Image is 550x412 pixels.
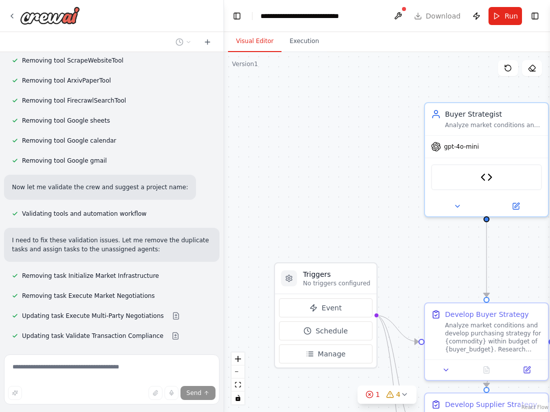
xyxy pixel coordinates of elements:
img: Reputation Manager [480,171,492,183]
span: 1 [375,389,380,399]
button: 14 [357,385,416,404]
div: Analyze market conditions and develop purchasing strategy for {commodity} within budget of {buyer... [445,321,542,353]
span: Removing tool Google sheets [22,117,110,125]
span: Manage [318,349,346,359]
button: zoom out [231,365,244,378]
button: Improve this prompt [8,386,22,400]
button: Hide left sidebar [230,9,244,23]
span: Removing task Execute Market Negotiations [22,292,155,300]
button: Visual Editor [228,31,281,52]
span: Removing task Initialize Market Infrastructure [22,272,159,280]
p: No triggers configured [303,279,370,287]
a: React Flow attribution [521,404,548,410]
button: Show right sidebar [528,9,542,23]
span: Run [504,11,518,21]
div: Analyze market conditions and develop optimal purchasing strategies for {commodity} within budget... [445,121,542,129]
span: Event [321,303,341,313]
button: No output available [465,364,508,376]
p: Now let me validate the crew and suggest a project name: [12,183,188,192]
span: Updating task Execute Multi-Party Negotiations [22,312,164,320]
button: Send [180,386,215,400]
div: Buyer StrategistAnalyze market conditions and develop optimal purchasing strategies for {commodit... [424,102,549,217]
button: Switch to previous chat [171,36,195,48]
button: Start a new chat [199,36,215,48]
span: Removing tool Google gmail [22,157,107,165]
g: Edge from triggers to 4ff39d2a-23b0-4dfb-808b-73b83bd8e267 [375,310,418,347]
button: Event [279,298,372,317]
nav: breadcrumb [260,11,370,21]
img: Logo [20,7,80,25]
span: Send [186,389,201,397]
button: Upload files [148,386,162,400]
button: Execution [281,31,327,52]
div: Develop Supplier Strategy [445,399,537,409]
button: toggle interactivity [231,391,244,404]
div: Buyer Strategist [445,109,542,119]
button: Open in side panel [509,364,544,376]
button: fit view [231,378,244,391]
span: Removing tool ScrapeWebsiteTool [22,57,123,65]
div: React Flow controls [231,352,244,404]
span: Updating task Validate Transaction Compliance [22,332,163,340]
button: Click to speak your automation idea [164,386,178,400]
h3: Triggers [303,269,370,279]
div: Develop Buyer StrategyAnalyze market conditions and develop purchasing strategy for {commodity} w... [424,302,549,381]
span: Validating tools and automation workflow [22,210,146,218]
span: 4 [396,389,400,399]
button: Manage [279,344,372,363]
button: Open in side panel [487,200,544,212]
div: Version 1 [232,60,258,68]
span: Removing tool Google calendar [22,137,116,145]
button: Schedule [279,321,372,340]
span: Removing tool ArxivPaperTool [22,77,111,85]
button: Run [488,7,522,25]
div: Develop Buyer Strategy [445,309,529,319]
span: Removing tool FirecrawlSearchTool [22,97,126,105]
button: zoom in [231,352,244,365]
span: Schedule [315,326,347,336]
g: Edge from 872cc2dd-a652-4a00-8387-e6556f2be86d to 4ff39d2a-23b0-4dfb-808b-73b83bd8e267 [481,222,491,297]
p: I need to fix these validation issues. Let me remove the duplicate tasks and assign tasks to the ... [12,236,211,254]
div: TriggersNo triggers configuredEventScheduleManage [274,262,377,368]
span: gpt-4o-mini [444,143,479,151]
